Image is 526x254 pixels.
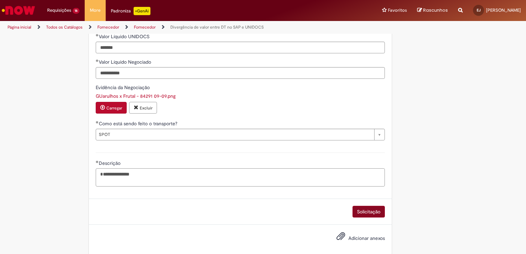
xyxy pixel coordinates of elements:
img: ServiceNow [1,3,36,17]
div: Padroniza [111,7,150,15]
button: Solicitação [353,206,385,218]
span: EJ [477,8,481,12]
textarea: Descrição [96,168,385,187]
input: Valor Líquido Negociado [96,67,385,79]
button: Adicionar anexos [335,230,347,246]
span: Obrigatório Preenchido [96,59,99,62]
span: Obrigatório Preenchido [96,34,99,36]
span: Adicionar anexos [348,235,385,241]
span: Valor Líquido Negociado [99,59,152,65]
span: SPOT [99,129,371,140]
ul: Trilhas de página [5,21,346,34]
a: Rascunhos [417,7,448,14]
small: Carregar [106,105,122,111]
span: Evidência da Negociação [96,84,151,91]
span: Valor Líquido UNIDOCS [99,33,151,40]
a: Todos os Catálogos [46,24,83,30]
span: Obrigatório Preenchido [96,121,99,124]
a: Download de GUarulhos x Frutal - 84291 09-09.png [96,93,176,99]
button: Carregar anexo de Evidência da Negociação [96,102,127,114]
span: Descrição [99,160,122,166]
span: Como está sendo feito o transporte? [99,120,179,127]
span: Obrigatório Preenchido [96,160,99,163]
span: More [90,7,101,14]
span: Requisições [47,7,71,14]
input: Valor Líquido UNIDOCS [96,42,385,53]
a: Página inicial [8,24,31,30]
p: +GenAi [134,7,150,15]
small: Excluir [140,105,152,111]
span: [PERSON_NAME] [486,7,521,13]
span: Rascunhos [423,7,448,13]
a: Fornecedor [134,24,156,30]
span: 16 [73,8,80,14]
span: Favoritos [388,7,407,14]
button: Excluir anexo GUarulhos x Frutal - 84291 09-09.png [129,102,157,114]
a: Fornecedor [97,24,119,30]
a: Divergência de valor entre DT no SAP e UNIDOCS [170,24,264,30]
